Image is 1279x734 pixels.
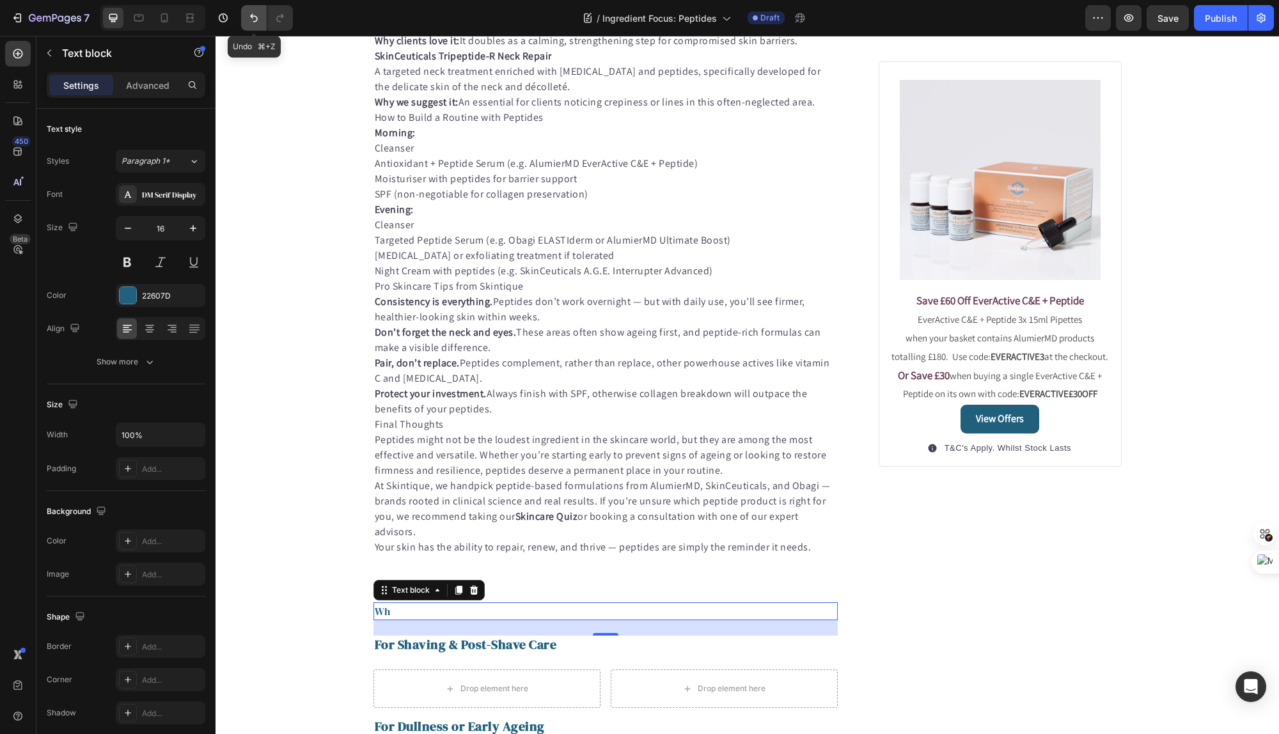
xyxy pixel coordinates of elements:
[159,289,622,320] p: These areas often show ageing first, and peptide-rich formulas can make a visible difference.
[159,182,622,197] p: Cleanser
[142,464,202,475] div: Add...
[159,151,622,166] p: SPF (non-negotiable for collagen preservation)
[775,315,829,327] strong: EVERACTIVE3
[1147,5,1189,31] button: Save
[159,600,341,618] strong: For Shaving & Post-Shave Care
[47,219,81,237] div: Size
[142,675,202,686] div: Add...
[47,674,72,685] div: Corner
[47,568,69,580] div: Image
[159,396,622,442] p: Peptides might not be the loudest ingredient in the skincare world, but they are among the most e...
[126,79,169,92] p: Advanced
[682,332,734,347] strong: Or Save £30
[47,396,81,414] div: Size
[10,234,31,244] div: Beta
[1205,12,1237,25] div: Publish
[159,90,200,104] strong: Morning:
[47,123,82,135] div: Text style
[159,136,622,151] p: Moisturiser with peptides for barrier support
[97,355,156,368] div: Show more
[729,406,856,419] p: T&C's Apply. Whilst Stock Lasts
[142,290,202,302] div: 22607D
[142,189,202,201] div: DM Serif Display
[745,369,824,398] a: View Offers
[47,429,68,441] div: Width
[122,155,170,167] span: Paragraph 1*
[159,320,622,350] p: Peptides complement, rather than replace, other powerhouse actives like vitamin C and [MEDICAL_DA...
[1236,671,1266,702] div: Open Intercom Messenger
[47,290,67,301] div: Color
[47,155,69,167] div: Styles
[1157,13,1179,24] span: Save
[47,463,76,474] div: Padding
[597,12,600,25] span: /
[702,277,867,290] span: EverActive C&E + Peptide 3x 15ml Pipettes
[47,320,82,338] div: Align
[159,197,622,212] p: Targeted Peptide Serum (e.g. Obagi ELASTIderm or AlumierMD Ultimate Boost)
[159,259,278,272] strong: Consistency is everything.
[47,503,109,520] div: Background
[159,258,622,289] p: Peptides don’t work overnight — but with daily use, you’ll see firmer, healthier-looking skin wit...
[12,136,31,146] div: 450
[159,74,622,90] p: How to Build a Routine with Peptides
[63,79,99,92] p: Settings
[159,228,622,243] p: Night Cream with peptides (e.g. SkinCeuticals A.G.E. Interrupter Advanced)
[47,189,63,200] div: Font
[216,36,1279,734] iframe: Design area
[47,707,76,719] div: Shadow
[159,290,301,303] strong: Don’t forget the neck and eyes.
[159,320,244,334] strong: Pair, don’t replace.
[47,609,88,626] div: Shape
[5,5,95,31] button: 7
[676,296,893,327] span: when your basket contains AlumierMD products totalling £180. Use code: at the checkout.
[159,243,622,258] p: Pro Skincare Tips from Skintique
[701,258,868,272] strong: Save £60 Off EverActive C&E + Peptide
[142,569,202,581] div: Add...
[159,59,622,74] p: An essential for clients noticing crepiness or lines in this often-neglected area.
[159,13,336,27] strong: SkinCeuticals Tripeptide-R Neck Repair
[602,12,717,25] span: Ingredient Focus: Peptides
[300,474,363,487] strong: Skincare Quiz
[159,167,198,180] strong: Evening:
[166,682,329,699] strong: or Dullness or Early Ageing
[158,566,623,584] div: Rich Text Editor. Editing area: main
[159,504,622,519] p: Your skin has the ability to repair, renew, and thrive — peptides are simply the reminder it needs.
[159,351,271,364] strong: Protect your investment.
[116,423,205,446] input: Auto
[159,120,622,136] p: Antioxidant + Peptide Serum (e.g. AlumierMD EverActive C&E + Peptide)
[760,12,780,24] span: Draft
[142,708,202,719] div: Add...
[47,535,67,547] div: Color
[1194,5,1248,31] button: Publish
[245,648,313,658] div: Drop element here
[760,376,808,389] strong: View Offers
[687,334,887,364] span: when buying a single EverActive C&E + Peptide on its own with code:
[804,352,882,364] strong: EVERACTIVE£30OFF
[159,682,166,699] strong: F
[142,536,202,547] div: Add...
[684,44,884,244] img: gempages_575535726876164946-d544c04c-6e8f-40a9-b927-2951fb8e00ee.jpg
[47,350,205,373] button: Show more
[62,45,171,61] p: Text block
[159,381,622,396] p: Final Thoughts
[159,568,622,583] p: Wh
[159,212,622,228] p: [MEDICAL_DATA] or exfoliating treatment if tolerated
[159,105,622,120] p: Cleanser
[47,641,72,652] div: Border
[116,150,205,173] button: Paragraph 1*
[142,641,202,653] div: Add...
[159,442,622,504] p: At Skintique, we handpick peptide-based formulations from AlumierMD, SkinCeuticals, and Obagi — b...
[159,28,622,59] p: A targeted neck treatment enriched with [MEDICAL_DATA] and peptides, specifically developed for t...
[84,10,90,26] p: 7
[241,5,293,31] div: Undo/Redo
[159,59,243,73] strong: Why we suggest it:
[159,350,622,381] p: Always finish with SPF, otherwise collagen breakdown will outpace the benefits of your peptides.
[482,648,550,658] div: Drop element here
[174,549,217,560] div: Text block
